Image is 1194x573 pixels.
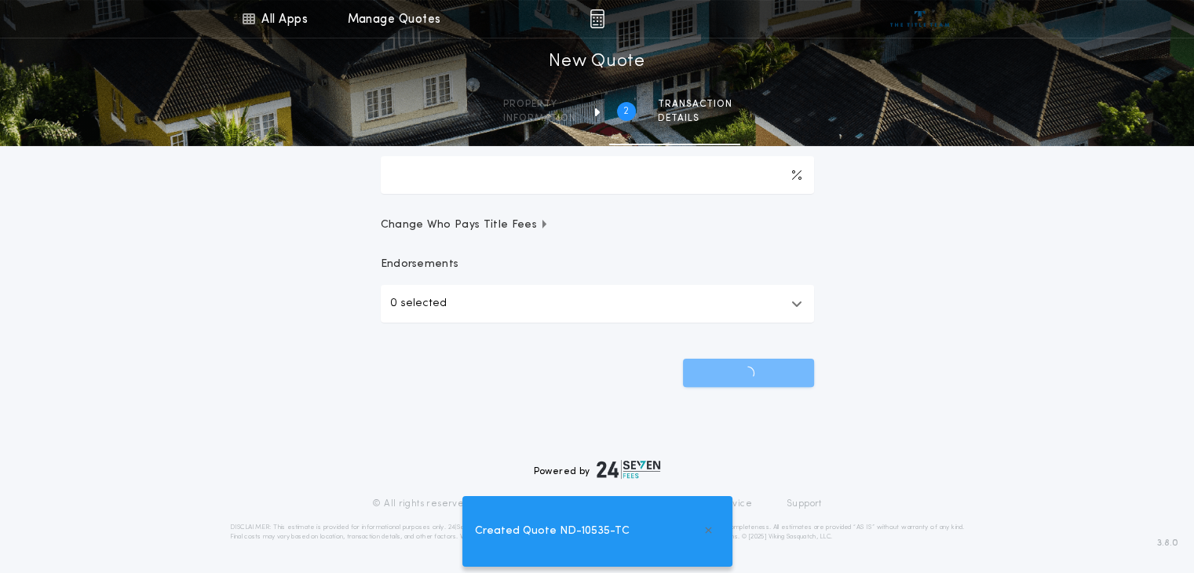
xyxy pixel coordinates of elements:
button: 0 selected [381,285,814,323]
span: Change Who Pays Title Fees [381,217,550,233]
img: logo [597,460,661,479]
h1: New Quote [549,49,644,75]
p: Endorsements [381,257,814,272]
input: Downpayment Percentage [381,156,814,194]
span: Transaction [658,98,732,111]
img: img [590,9,604,28]
img: vs-icon [890,11,949,27]
button: Change Who Pays Title Fees [381,217,814,233]
span: Property [503,98,576,111]
p: 0 selected [390,294,447,313]
div: Powered by [534,460,661,479]
span: information [503,112,576,125]
span: Created Quote ND-10535-TC [475,523,630,540]
span: details [658,112,732,125]
h2: 2 [623,105,629,118]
